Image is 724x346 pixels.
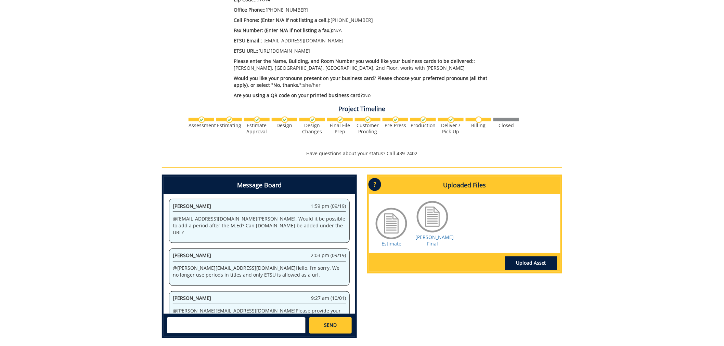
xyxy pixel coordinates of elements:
img: checkmark [448,117,454,123]
div: Assessment [189,122,214,129]
span: [PERSON_NAME] [173,295,211,302]
a: Upload Asset [505,256,557,270]
p: [PERSON_NAME], [GEOGRAPHIC_DATA], [GEOGRAPHIC_DATA], 2nd Floor, works with [PERSON_NAME] [234,58,502,71]
img: checkmark [254,117,260,123]
span: 1:59 pm (09/19) [311,203,346,210]
div: Customer Proofing [355,122,380,135]
p: she/her [234,75,502,89]
img: checkmark [198,117,205,123]
p: [PHONE_NUMBER] [234,6,502,13]
a: [PERSON_NAME] Final [415,234,454,247]
img: checkmark [282,117,288,123]
div: Closed [493,122,519,129]
span: 9:27 am (10/01) [311,295,346,302]
p: ? [369,178,381,191]
img: checkmark [226,117,233,123]
div: Billing [466,122,491,129]
p: N/A [234,27,502,34]
div: Pre-Press [383,122,408,129]
span: 2:03 pm (09/19) [311,252,346,259]
textarea: messageToSend [167,317,306,334]
span: Office Phone:: [234,6,266,13]
p: [PHONE_NUMBER] [234,17,502,24]
p: @ [EMAIL_ADDRESS][DOMAIN_NAME] [PERSON_NAME], Would it be possible to add a period after the M.Ed... [173,215,346,236]
div: Estimating [216,122,242,129]
img: checkmark [309,117,316,123]
p: @ [PERSON_NAME][EMAIL_ADDRESS][DOMAIN_NAME] Please provide your Voyager COA for billing. Thank you! [173,308,346,321]
img: checkmark [365,117,371,123]
span: Cell Phone: (Enter N/A if not listing a cell.): [234,17,331,23]
div: Design [272,122,297,129]
span: [PERSON_NAME] [173,203,211,209]
p: [EMAIL_ADDRESS][DOMAIN_NAME] [234,37,502,44]
p: No [234,92,502,99]
span: Would you like your pronouns present on your business card? Please choose your preferred pronouns... [234,75,487,88]
div: Estimate Approval [244,122,270,135]
img: checkmark [337,117,344,123]
span: Please enter the Name, Building, and Room Number you would like your business cards to be deliver... [234,58,475,64]
span: Are you using a QR code on your printed business card?: [234,92,364,98]
div: Design Changes [299,122,325,135]
span: ETSU URL:: [234,48,258,54]
h4: Message Board [164,176,355,194]
div: Deliver / Pick-Up [438,122,464,135]
span: ETSU Email:: [234,37,262,44]
a: Estimate [382,241,401,247]
span: [PERSON_NAME] [173,252,211,259]
p: Have questions about your status? Call 439-2402 [162,150,562,157]
span: SEND [324,322,337,329]
p: @ [PERSON_NAME][EMAIL_ADDRESS][DOMAIN_NAME] Hello. I’m sorry. We no longer use periods in titles ... [173,265,346,279]
div: Final File Prep [327,122,353,135]
a: SEND [309,317,352,334]
span: Fax Number: (Enter N/A if not listing a fax.): [234,27,333,34]
img: checkmark [392,117,399,123]
div: Production [410,122,436,129]
img: checkmark [420,117,427,123]
img: no [476,117,482,123]
h4: Project Timeline [162,106,562,112]
p: [URL][DOMAIN_NAME] [234,48,502,54]
h4: Uploaded Files [369,176,560,194]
